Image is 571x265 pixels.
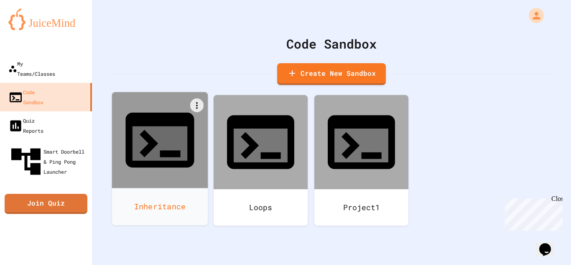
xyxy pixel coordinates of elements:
a: Create New Sandbox [277,63,386,85]
div: Quiz Reports [8,116,43,136]
a: Join Quiz [5,194,87,214]
div: My Teams/Classes [8,59,55,79]
iframe: chat widget [502,195,563,231]
a: Inheritance [112,92,208,225]
div: Chat with us now!Close [3,3,58,53]
iframe: chat widget [536,232,563,257]
a: Project1 [314,95,408,226]
a: Loops [214,95,308,226]
img: logo-orange.svg [8,8,84,30]
div: Loops [214,189,308,226]
div: Inheritance [112,188,208,225]
div: My Account [520,6,546,25]
div: Project1 [314,189,408,226]
div: Smart Doorbell & Ping Pong Launcher [8,144,89,179]
div: Code Sandbox [8,87,43,107]
div: Code Sandbox [113,34,550,53]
